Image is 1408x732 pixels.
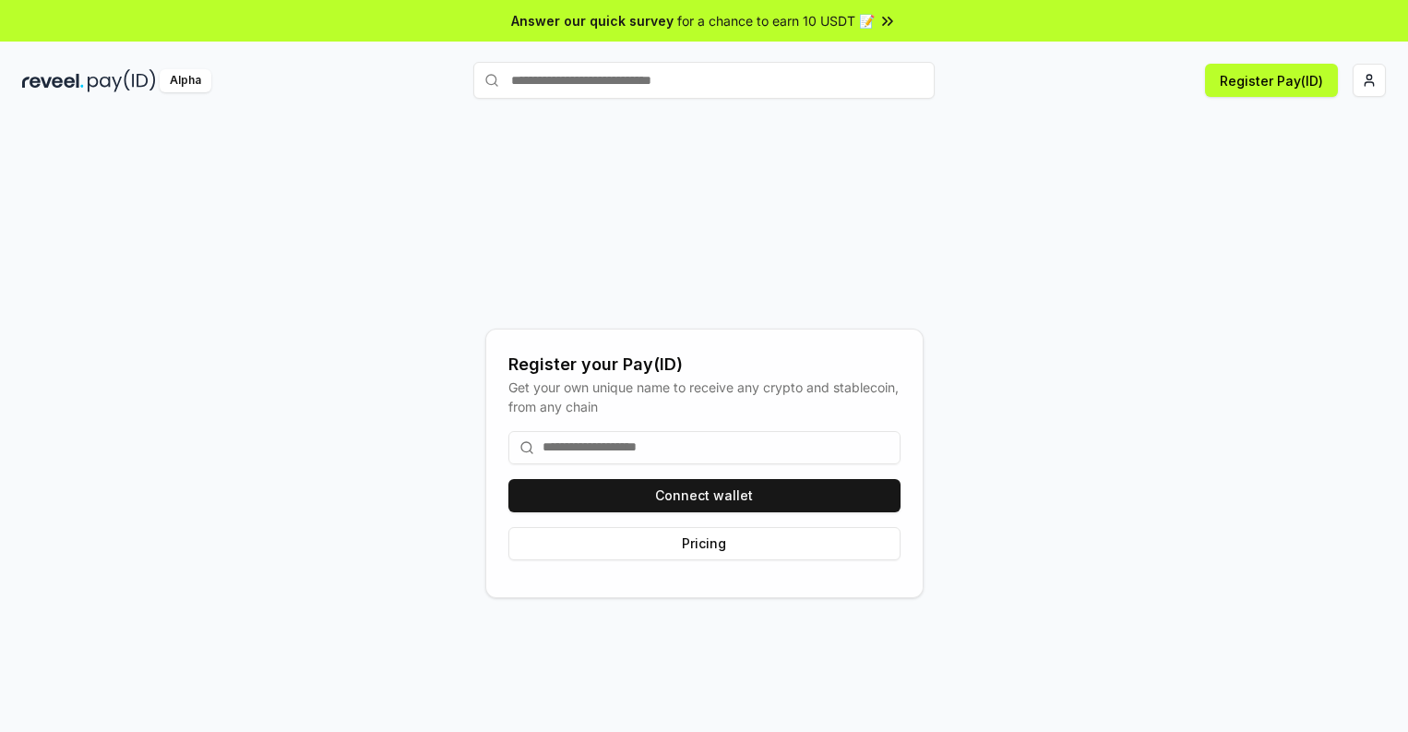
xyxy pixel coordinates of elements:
div: Alpha [160,69,211,92]
span: Answer our quick survey [511,11,674,30]
div: Get your own unique name to receive any crypto and stablecoin, from any chain [508,378,901,416]
div: Register your Pay(ID) [508,352,901,378]
button: Connect wallet [508,479,901,512]
button: Register Pay(ID) [1205,64,1338,97]
img: pay_id [88,69,156,92]
button: Pricing [508,527,901,560]
img: reveel_dark [22,69,84,92]
span: for a chance to earn 10 USDT 📝 [677,11,875,30]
